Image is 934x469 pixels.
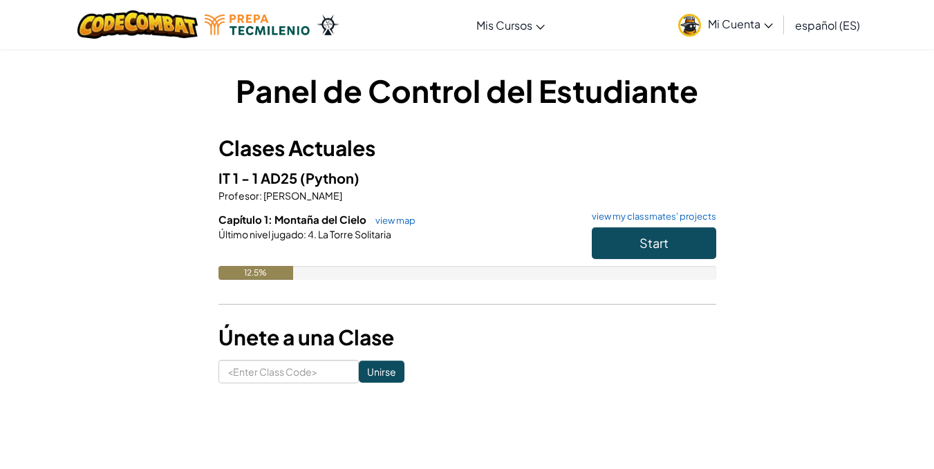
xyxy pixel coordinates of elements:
[469,6,552,44] a: Mis Cursos
[639,235,669,251] span: Start
[300,169,359,186] span: (Python)
[262,189,342,202] span: [PERSON_NAME]
[306,228,317,240] span: 4.
[317,15,339,35] img: Ozaria
[671,3,780,46] a: Mi Cuenta
[218,189,259,202] span: Profesor
[708,17,773,31] span: Mi Cuenta
[259,189,262,202] span: :
[592,227,716,259] button: Start
[218,213,368,226] span: Capítulo 1: Montaña del Cielo
[218,228,303,240] span: Último nivel jugado
[788,6,867,44] a: español (ES)
[476,18,532,32] span: Mis Cursos
[205,15,310,35] img: Tecmilenio logo
[218,360,359,383] input: <Enter Class Code>
[218,169,300,186] span: IT 1 - 1 AD25
[218,322,716,353] h3: Únete a una Clase
[368,215,415,226] a: view map
[303,228,306,240] span: :
[218,133,716,164] h3: Clases Actuales
[678,14,701,37] img: avatar
[585,212,716,221] a: view my classmates' projects
[359,361,404,383] input: Unirse
[795,18,860,32] span: español (ES)
[218,69,716,112] h1: Panel de Control del Estudiante
[218,266,293,280] div: 12.5%
[317,228,391,240] span: La Torre Solitaria
[77,10,198,39] img: CodeCombat logo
